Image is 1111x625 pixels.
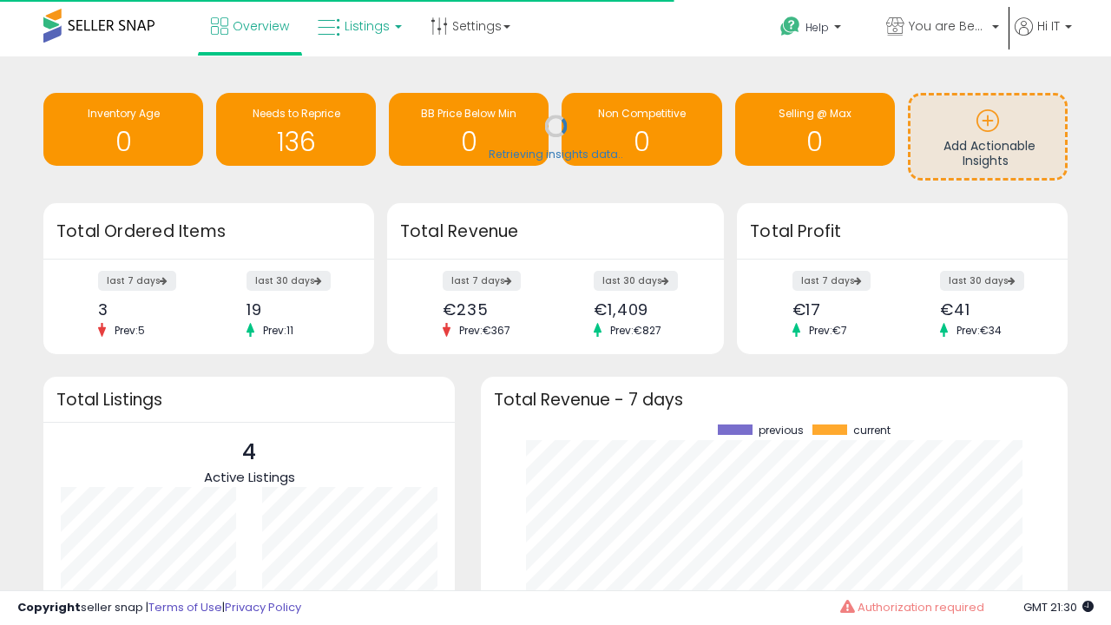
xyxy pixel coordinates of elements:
span: Prev: 5 [106,323,154,338]
div: €235 [443,300,542,319]
i: Get Help [779,16,801,37]
span: 2025-08-11 21:30 GMT [1023,599,1094,615]
span: Active Listings [204,468,295,486]
div: €41 [940,300,1037,319]
strong: Copyright [17,599,81,615]
h3: Total Profit [750,220,1055,244]
div: 19 [247,300,344,319]
span: current [853,424,891,437]
label: last 30 days [594,271,678,291]
h3: Total Revenue [400,220,711,244]
a: Privacy Policy [225,599,301,615]
label: last 7 days [443,271,521,291]
div: €17 [792,300,890,319]
span: Prev: €827 [602,323,670,338]
label: last 7 days [792,271,871,291]
span: Prev: €7 [800,323,856,338]
div: seller snap | | [17,600,301,616]
span: Prev: €34 [948,323,1010,338]
a: Help [766,3,871,56]
h3: Total Revenue - 7 days [494,393,1055,406]
label: last 7 days [98,271,176,291]
span: Hi IT [1037,17,1060,35]
a: Terms of Use [148,599,222,615]
span: Listings [345,17,390,35]
div: €1,409 [594,300,694,319]
label: last 30 days [940,271,1024,291]
span: Prev: €367 [450,323,519,338]
span: previous [759,424,804,437]
p: 4 [204,436,295,469]
a: Hi IT [1015,17,1072,56]
span: Help [805,20,829,35]
div: Retrieving insights data.. [489,148,623,163]
div: 3 [98,300,195,319]
h3: Total Ordered Items [56,220,361,244]
label: last 30 days [247,271,331,291]
span: Prev: 11 [254,323,302,338]
h3: Total Listings [56,393,442,406]
span: Overview [233,17,289,35]
span: You are Beautiful (IT) [909,17,987,35]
